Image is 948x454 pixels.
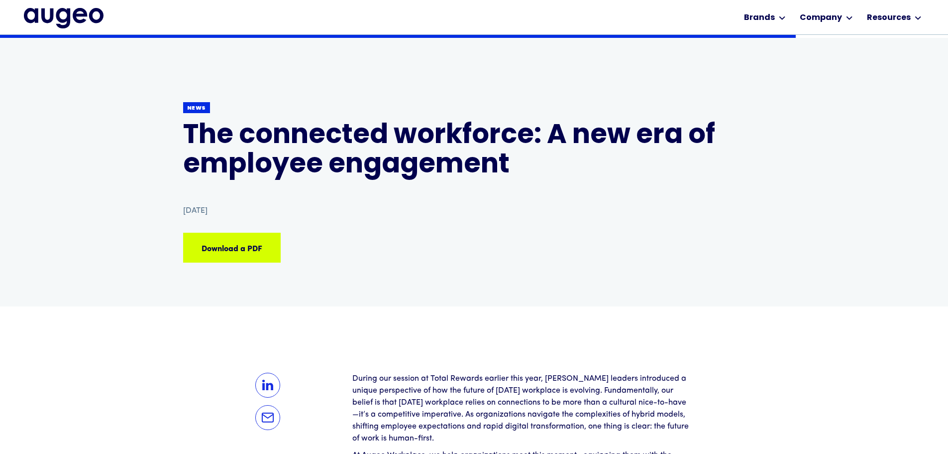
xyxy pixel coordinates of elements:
[24,8,104,28] a: home
[24,8,104,28] img: Augeo's full logo in midnight blue.
[744,12,775,24] div: Brands
[800,12,842,24] div: Company
[183,233,281,263] a: Download a PDF
[183,122,765,181] h1: The connected workforce: A new era of employee engagement
[867,12,911,24] div: Resources
[183,205,208,217] div: [DATE]
[352,373,691,445] p: During our session at Total Rewards earlier this year, [PERSON_NAME] leaders introduced a unique ...
[187,105,207,112] div: News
